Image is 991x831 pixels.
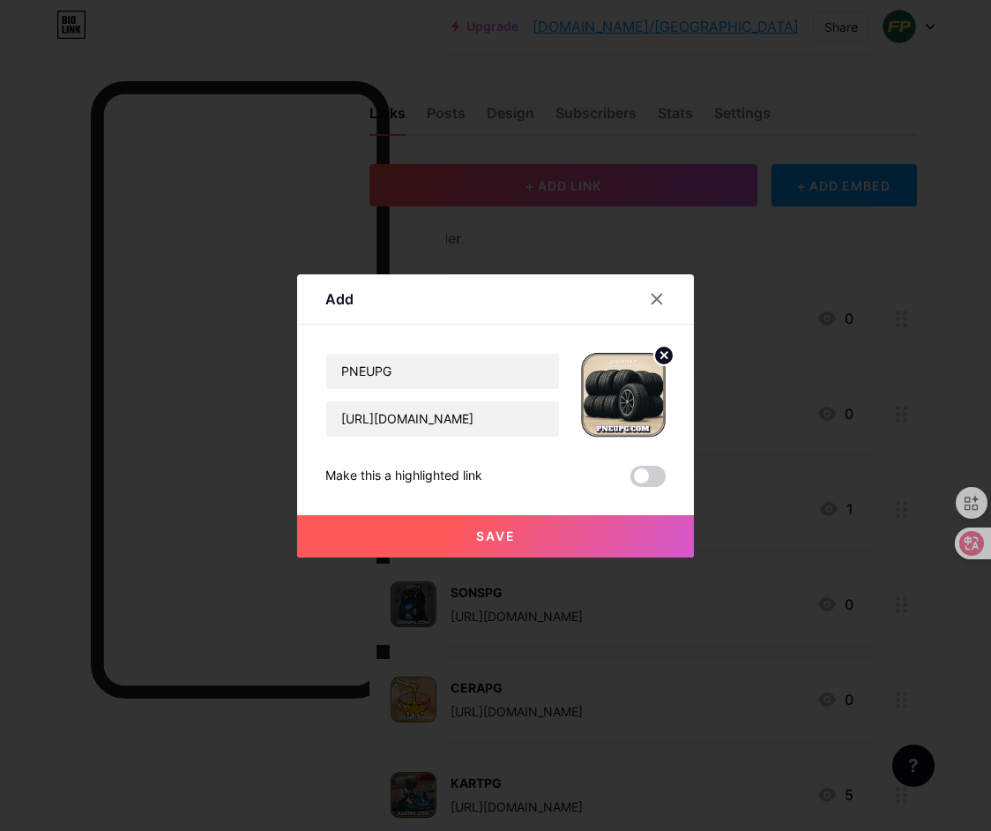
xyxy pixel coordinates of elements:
button: Save [297,515,694,558]
div: Add [325,288,354,310]
div: Make this a highlighted link [325,466,482,487]
input: Title [326,354,559,389]
span: Save [476,528,516,543]
input: URL [326,401,559,437]
img: link_thumbnail [581,353,666,438]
